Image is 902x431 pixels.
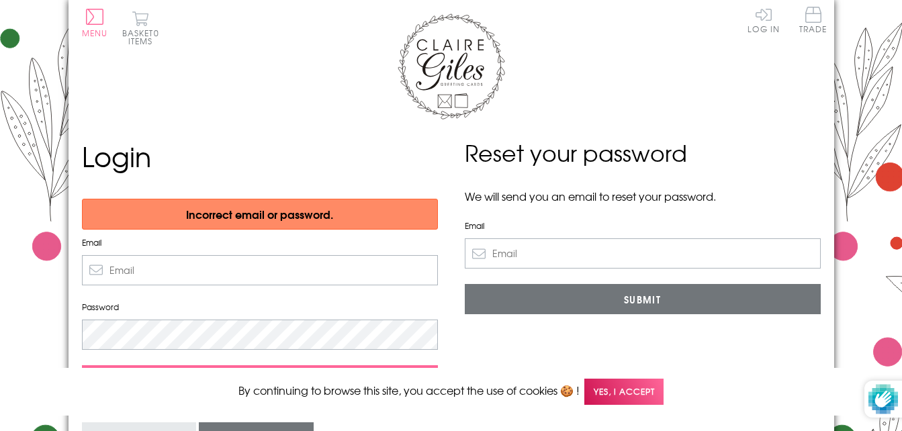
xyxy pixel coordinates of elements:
[465,220,821,232] label: Email
[799,7,827,33] span: Trade
[82,27,108,39] span: Menu
[465,136,821,170] h2: Reset your password
[465,284,821,314] input: Submit
[465,238,821,269] input: Email
[82,199,438,230] li: Incorrect email or password.
[82,236,438,248] label: Email
[868,381,898,418] img: Protected by hCaptcha
[82,301,438,313] label: Password
[584,379,664,405] span: Yes, I accept
[128,27,159,47] span: 0 items
[82,365,438,395] input: Sign In
[799,7,827,36] a: Trade
[748,7,780,33] a: Log In
[82,255,438,285] input: Email
[82,9,108,37] button: Menu
[398,13,505,119] img: Claire Giles Greetings Cards
[122,11,159,45] button: Basket0 items
[82,136,438,177] h1: Login
[465,188,821,204] p: We will send you an email to reset your password.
